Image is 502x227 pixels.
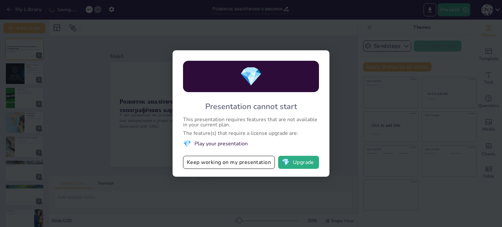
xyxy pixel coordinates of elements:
[183,139,191,148] span: diamond
[183,139,319,148] li: Play your presentation
[183,117,319,127] div: This presentation requires features that are not available in your current plan.
[282,159,290,166] span: diamond
[205,101,297,112] div: Presentation cannot start
[183,131,319,136] div: The feature(s) that require a license upgrade are:
[240,64,262,89] span: diamond
[278,156,319,169] button: diamondUpgrade
[183,156,275,169] button: Keep working on my presentation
